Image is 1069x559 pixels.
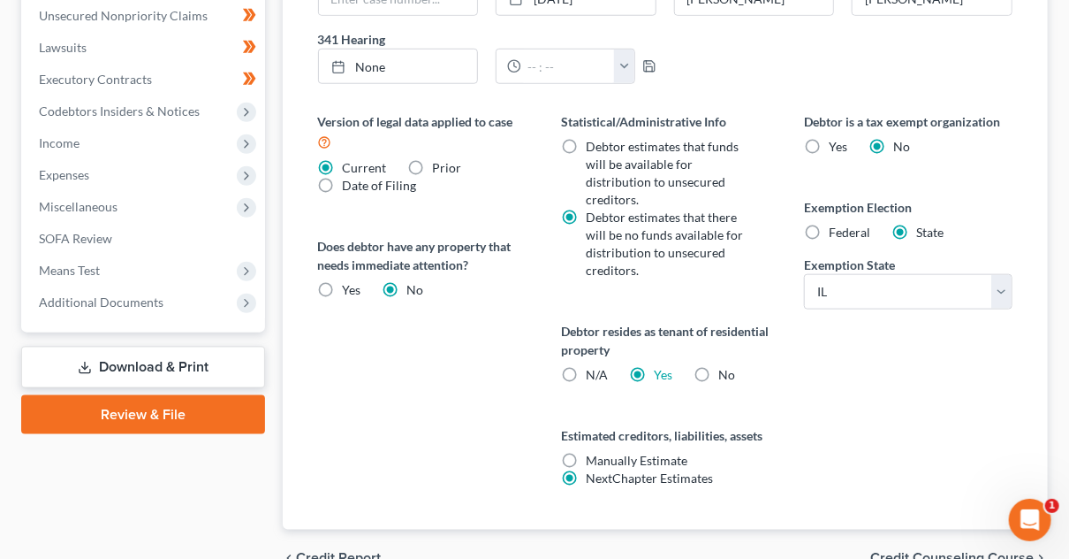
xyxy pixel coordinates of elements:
[521,50,615,83] input: -- : --
[21,347,265,388] a: Download & Print
[39,8,208,23] span: Unsecured Nonpriority Claims
[804,198,1012,217] label: Exemption Election
[25,64,265,96] a: Executory Contracts
[586,471,713,486] span: NextChapter Estimates
[21,395,265,434] a: Review & File
[916,225,944,240] span: State
[318,237,526,274] label: Does debtor have any property that needs immediate attention?
[718,367,735,382] span: No
[39,40,87,55] span: Lawsuits
[561,322,769,359] label: Debtor resides as tenant of residential property
[829,139,847,154] span: Yes
[586,367,608,382] span: N/A
[343,160,387,175] span: Current
[586,139,739,207] span: Debtor estimates that funds will be available for distribution to unsecured creditors.
[343,178,417,193] span: Date of Filing
[433,160,462,175] span: Prior
[39,295,163,310] span: Additional Documents
[39,167,89,182] span: Expenses
[804,112,1012,131] label: Debtor is a tax exempt organization
[829,225,870,240] span: Federal
[39,135,80,150] span: Income
[561,112,769,131] label: Statistical/Administrative Info
[586,453,687,468] span: Manually Estimate
[893,139,910,154] span: No
[561,426,769,445] label: Estimated creditors, liabilities, assets
[1009,499,1051,541] iframe: Intercom live chat
[654,367,672,382] a: Yes
[39,72,152,87] span: Executory Contracts
[309,30,665,49] label: 341 Hearing
[39,103,200,119] span: Codebtors Insiders & Notices
[343,282,361,297] span: Yes
[25,32,265,64] a: Lawsuits
[25,223,265,255] a: SOFA Review
[1045,499,1059,513] span: 1
[39,263,100,278] span: Means Test
[39,231,112,246] span: SOFA Review
[319,50,478,83] a: None
[804,256,895,274] label: Exemption State
[586,210,743,278] span: Debtor estimates that there will be no funds available for distribution to unsecured creditors.
[407,282,424,297] span: No
[318,112,526,152] label: Version of legal data applied to case
[39,199,118,214] span: Miscellaneous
